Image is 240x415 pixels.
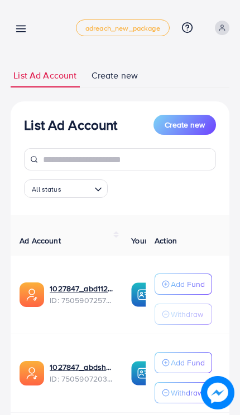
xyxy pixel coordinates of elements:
[131,361,156,385] img: ic-ba-acc.ded83a64.svg
[155,352,212,373] button: Add Fund
[20,361,44,385] img: ic-ads-acc.e4c84228.svg
[50,362,113,384] div: <span class='underline'>1027847_abdshopify12_1747605731098</span></br>7505907203270901778
[20,235,61,246] span: Ad Account
[13,69,76,82] span: List Ad Account
[85,25,160,32] span: adreach_new_package
[24,117,117,133] h3: List Ad Account
[171,307,203,321] p: Withdraw
[92,69,138,82] span: Create new
[20,282,44,307] img: ic-ads-acc.e4c84228.svg
[50,373,113,384] span: ID: 7505907203270901778
[50,283,113,306] div: <span class='underline'>1027847_abd1122_1747605807106</span></br>7505907257994051591
[201,376,234,409] img: image
[155,274,212,295] button: Add Fund
[171,277,205,291] p: Add Fund
[64,181,90,196] input: Search for option
[155,382,212,403] button: Withdraw
[171,356,205,369] p: Add Fund
[171,386,203,399] p: Withdraw
[50,283,113,294] a: 1027847_abd1122_1747605807106
[24,179,108,198] div: Search for option
[153,115,216,135] button: Create new
[155,235,177,246] span: Action
[131,235,170,246] span: Your BC ID
[155,304,212,325] button: Withdraw
[50,362,113,373] a: 1027847_abdshopify12_1747605731098
[76,19,170,36] a: adreach_new_package
[30,183,63,196] span: All status
[50,295,113,306] span: ID: 7505907257994051591
[131,282,156,307] img: ic-ba-acc.ded83a64.svg
[165,119,205,130] span: Create new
